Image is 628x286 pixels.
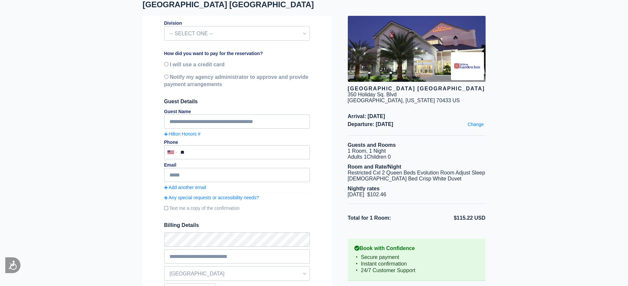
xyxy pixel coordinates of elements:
b: Room and Rate/Night [348,164,402,170]
li: Secure payment [354,254,479,261]
img: hotel image [348,16,486,82]
span: Arrival: [DATE] [348,113,486,119]
span: Billing Details [164,222,310,228]
li: Instant confirmation [354,261,479,267]
b: Notify my agency administrator to approve and provide payment arrangements [164,74,309,87]
label: Division [164,20,182,26]
b: Guests and Rooms [348,142,396,148]
div: [GEOGRAPHIC_DATA] [GEOGRAPHIC_DATA] [348,86,486,92]
span: -- SELECT ONE -- [164,28,310,39]
b: I will use a credit card [170,62,224,67]
span: [GEOGRAPHIC_DATA] [164,268,310,279]
span: Departure: [DATE] [348,121,486,127]
span: [US_STATE] [405,98,435,103]
span: [GEOGRAPHIC_DATA], [348,98,404,103]
label: How did you want to pay for the reservation? [164,51,263,56]
div: 350 Holiday Sq. Blvd [348,92,397,98]
span: Guest Details [164,99,310,105]
span: [DATE] $102.46 [348,192,386,197]
label: Phone [164,140,178,145]
a: Any special requests or accessibility needs? [164,195,310,200]
li: $115.22 USD [417,214,486,222]
span: US [453,98,460,103]
label: Email [164,162,176,168]
b: Nightly rates [348,186,380,191]
a: Hilton Honors # [164,131,310,137]
li: 1 Room, 1 Night [348,148,486,154]
span: 70433 [436,98,451,103]
li: Restricted Cxl 2 Queen Beds Evolution Room Adjust Sleep [DEMOGRAPHIC_DATA] Bed Crisp White Duvet [348,170,486,182]
li: Adults 1 [348,154,486,160]
li: 24/7 Customer Support [354,267,479,274]
li: Total for 1 Room: [348,214,417,222]
div: United States: +1 [165,146,179,159]
label: Text me a copy of the confirmation [164,203,310,213]
a: Change [466,120,485,129]
img: Brand logo for Hilton Garden Inn Covington [451,52,484,80]
a: Add another email [164,185,310,190]
b: Book with Confidence [354,245,479,251]
label: Guest Name [164,109,191,114]
span: Children 0 [367,154,391,160]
